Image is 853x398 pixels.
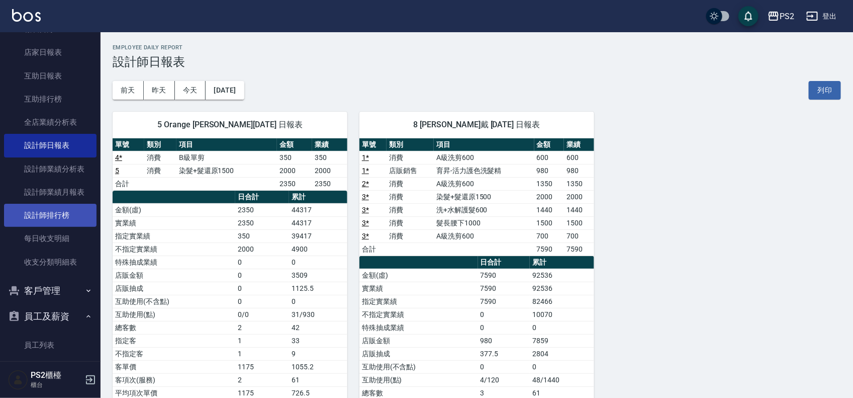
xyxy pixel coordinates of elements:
[564,151,594,164] td: 600
[530,360,594,373] td: 0
[289,191,347,204] th: 累計
[359,138,387,151] th: 單號
[564,177,594,190] td: 1350
[206,81,244,100] button: [DATE]
[478,373,530,386] td: 4/120
[113,347,235,360] td: 不指定客
[289,360,347,373] td: 1055.2
[4,64,97,88] a: 互助日報表
[235,243,290,256] td: 2000
[434,138,534,151] th: 項目
[235,203,290,216] td: 2350
[289,256,347,269] td: 0
[113,55,841,69] h3: 設計師日報表
[387,216,434,229] td: 消費
[289,229,347,243] td: 39417
[434,229,534,243] td: A級洗剪600
[530,308,594,321] td: 10070
[809,81,841,100] button: 列印
[113,177,144,190] td: 合計
[144,164,176,177] td: 消費
[387,138,434,151] th: 類別
[359,138,594,256] table: a dense table
[4,361,97,387] button: 商品管理
[176,164,277,177] td: 染髮+髮還原1500
[113,81,144,100] button: 前天
[371,120,582,130] span: 8 [PERSON_NAME]戴 [DATE] 日報表
[359,360,478,373] td: 互助使用(不含點)
[289,334,347,347] td: 33
[387,229,434,243] td: 消費
[113,216,235,229] td: 實業績
[359,334,478,347] td: 店販金額
[175,81,206,100] button: 今天
[530,321,594,334] td: 0
[312,164,347,177] td: 2000
[359,243,387,256] td: 合計
[387,203,434,216] td: 消費
[4,251,97,274] a: 收支分類明細表
[4,278,97,304] button: 客戶管理
[534,177,564,190] td: 1350
[387,151,434,164] td: 消費
[31,380,82,389] p: 櫃台
[4,134,97,157] a: 設計師日報表
[113,44,841,51] h2: Employee Daily Report
[530,269,594,282] td: 92536
[359,321,478,334] td: 特殊抽成業績
[113,360,235,373] td: 客單價
[534,138,564,151] th: 金額
[534,151,564,164] td: 600
[289,243,347,256] td: 4900
[235,269,290,282] td: 0
[478,256,530,269] th: 日合計
[387,164,434,177] td: 店販銷售
[478,308,530,321] td: 0
[113,256,235,269] td: 特殊抽成業績
[780,10,794,23] div: PS2
[277,151,312,164] td: 350
[113,334,235,347] td: 指定客
[4,41,97,64] a: 店家日報表
[113,229,235,243] td: 指定實業績
[359,308,478,321] td: 不指定實業績
[4,88,97,111] a: 互助排行榜
[4,111,97,134] a: 全店業績分析表
[125,120,335,130] span: 5 Orange [PERSON_NAME][DATE] 日報表
[235,373,290,386] td: 2
[144,151,176,164] td: 消費
[235,347,290,360] td: 1
[534,243,564,256] td: 7590
[434,216,534,229] td: 髮長腰下1000
[478,295,530,308] td: 7590
[235,360,290,373] td: 1175
[387,190,434,203] td: 消費
[478,334,530,347] td: 980
[534,229,564,243] td: 700
[434,177,534,190] td: A級洗剪600
[564,138,594,151] th: 業績
[113,373,235,386] td: 客項次(服務)
[176,151,277,164] td: B級單剪
[802,7,841,26] button: 登出
[359,347,478,360] td: 店販抽成
[235,334,290,347] td: 1
[564,203,594,216] td: 1440
[176,138,277,151] th: 項目
[235,321,290,334] td: 2
[289,203,347,216] td: 44317
[115,167,119,175] a: 5
[31,370,82,380] h5: PS2櫃檯
[434,190,534,203] td: 染髮+髮還原1500
[564,216,594,229] td: 1500
[434,151,534,164] td: A級洗剪600
[359,295,478,308] td: 指定實業績
[478,360,530,373] td: 0
[387,177,434,190] td: 消費
[113,269,235,282] td: 店販金額
[530,347,594,360] td: 2804
[312,138,347,151] th: 業績
[8,370,28,390] img: Person
[113,138,347,191] table: a dense table
[277,177,312,190] td: 2350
